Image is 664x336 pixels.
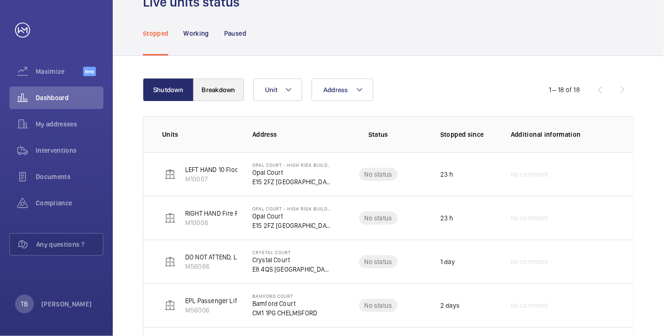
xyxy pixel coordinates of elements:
button: Shutdown [143,78,194,101]
button: Breakdown [193,78,244,101]
p: DO NOT ATTEND, LIFT UNDER MODERNISATION. Evacuation - EPL Passenger Lift No 2 [185,252,426,262]
p: 23 h [440,170,453,179]
span: No comment [511,301,548,310]
p: Bamford Court [252,293,317,299]
p: E8 4QS [GEOGRAPHIC_DATA] [252,265,331,274]
p: 23 h [440,213,453,223]
img: elevator.svg [164,212,176,224]
p: Status [338,130,419,139]
p: TB [21,299,28,309]
span: Maximize [36,67,83,76]
p: No status [365,213,392,223]
p: M10008 [185,218,354,227]
p: Stopped since [440,130,496,139]
span: Address [323,86,348,94]
p: Address [252,130,331,139]
span: No comment [511,213,548,223]
div: 1 – 18 of 18 [549,85,580,94]
p: Opal Court [252,211,331,221]
span: Interventions [36,146,103,155]
p: Stopped [143,29,168,38]
p: 1 day [440,257,455,266]
p: Crystal Court [252,250,331,255]
span: Unit [265,86,277,94]
button: Unit [253,78,302,101]
p: [PERSON_NAME] [41,299,92,309]
img: elevator.svg [164,256,176,267]
p: M56006 [185,305,239,315]
img: elevator.svg [164,300,176,311]
p: M10007 [185,174,302,184]
span: No comment [511,257,548,266]
p: E15 2FZ [GEOGRAPHIC_DATA] [252,177,331,187]
p: Opal Court - High Risk Building [252,206,331,211]
p: No status [365,170,392,179]
p: Paused [224,29,246,38]
p: Opal Court [252,168,331,177]
p: Working [183,29,209,38]
p: CM1 1PG CHELMSFORD [252,308,317,318]
p: Units [162,130,237,139]
p: Opal Court - High Risk Building [252,162,331,168]
span: Any questions ? [36,240,103,249]
p: No status [365,257,392,266]
p: EPL Passenger Lift [185,296,239,305]
span: Beta [83,67,96,76]
p: Crystal Court [252,255,331,265]
p: LEFT HAND 10 Floors Machine Roomless [185,165,302,174]
img: elevator.svg [164,169,176,180]
p: Bamford Court [252,299,317,308]
span: Compliance [36,198,103,208]
p: E15 2FZ [GEOGRAPHIC_DATA] [252,221,331,230]
span: No comment [511,170,548,179]
span: Dashboard [36,93,103,102]
p: Additional information [511,130,615,139]
button: Address [312,78,373,101]
p: RIGHT HAND Fire Fighting Lift 11 Floors Machine Roomless [185,209,354,218]
p: No status [365,301,392,310]
span: My addresses [36,119,103,129]
p: M56086 [185,262,426,271]
span: Documents [36,172,103,181]
p: 2 days [440,301,460,310]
